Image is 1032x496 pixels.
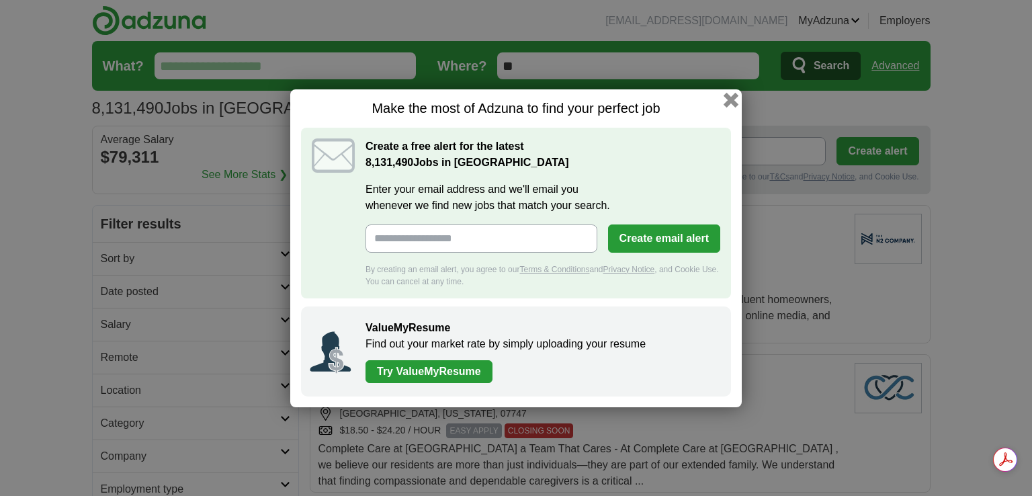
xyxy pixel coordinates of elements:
[365,360,492,383] a: Try ValueMyResume
[519,265,589,274] a: Terms & Conditions
[365,138,720,171] h2: Create a free alert for the latest
[312,138,355,173] img: icon_email.svg
[301,100,731,117] h1: Make the most of Adzuna to find your perfect job
[365,320,718,336] h2: ValueMyResume
[365,336,718,352] p: Find out your market rate by simply uploading your resume
[603,265,655,274] a: Privacy Notice
[365,263,720,288] div: By creating an email alert, you agree to our and , and Cookie Use. You can cancel at any time.
[365,155,413,171] span: 8,131,490
[365,181,720,214] label: Enter your email address and we'll email you whenever we find new jobs that match your search.
[365,157,569,168] strong: Jobs in [GEOGRAPHIC_DATA]
[608,224,720,253] button: Create email alert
